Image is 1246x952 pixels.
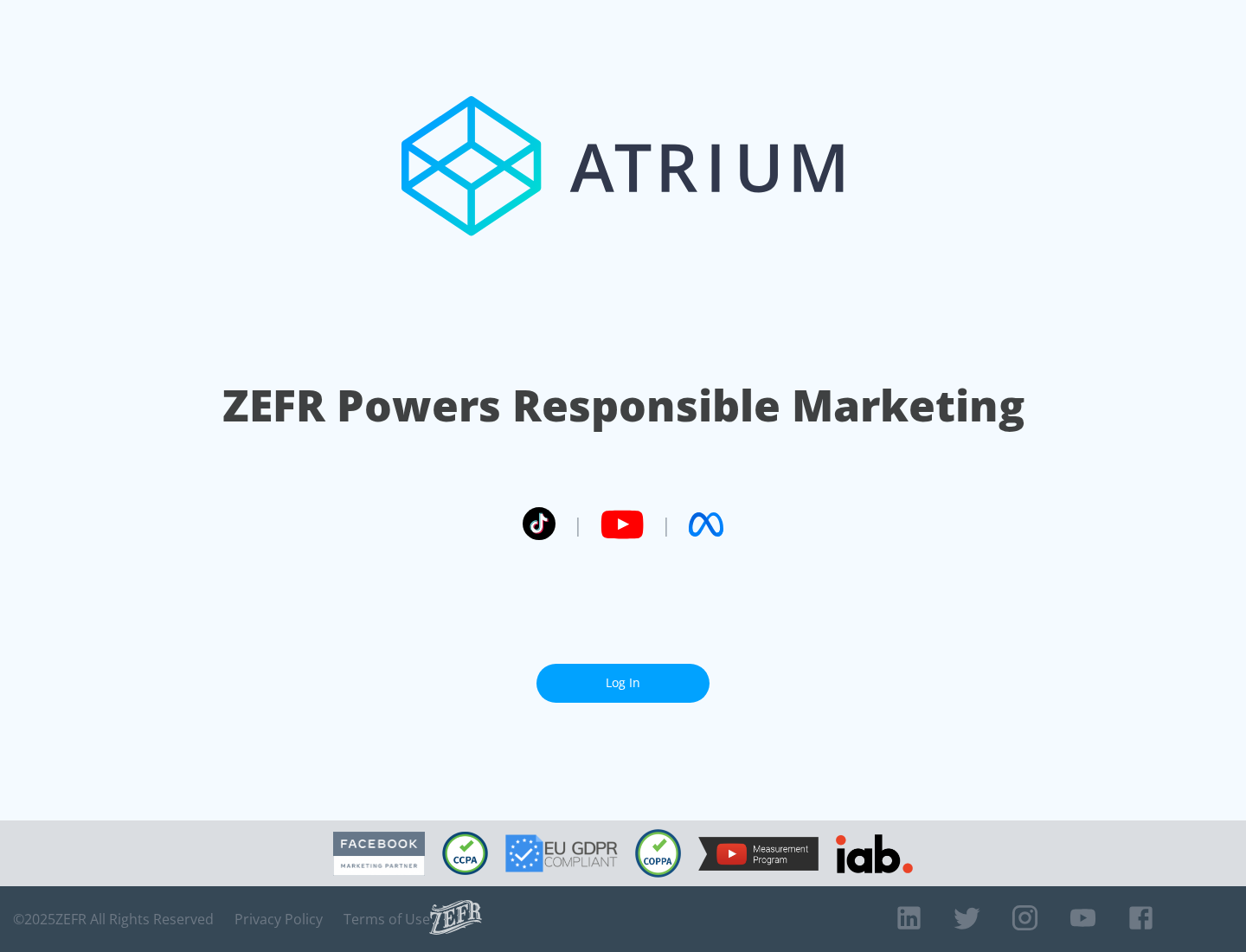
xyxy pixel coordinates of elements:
a: Terms of Use [344,910,430,928]
a: Privacy Policy [234,910,323,928]
a: Log In [536,664,710,703]
span: | [573,511,583,537]
img: Facebook Marketing Partner [333,832,425,876]
h1: ZEFR Powers Responsible Marketing [222,376,1024,435]
span: | [661,511,671,537]
img: CCPA Compliant [442,832,488,875]
img: GDPR Compliant [505,834,618,872]
img: IAB [836,834,913,873]
img: COPPA Compliant [635,829,681,878]
span: © 2025 ZEFR All Rights Reserved [13,910,214,928]
img: YouTube Measurement Program [698,837,819,871]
